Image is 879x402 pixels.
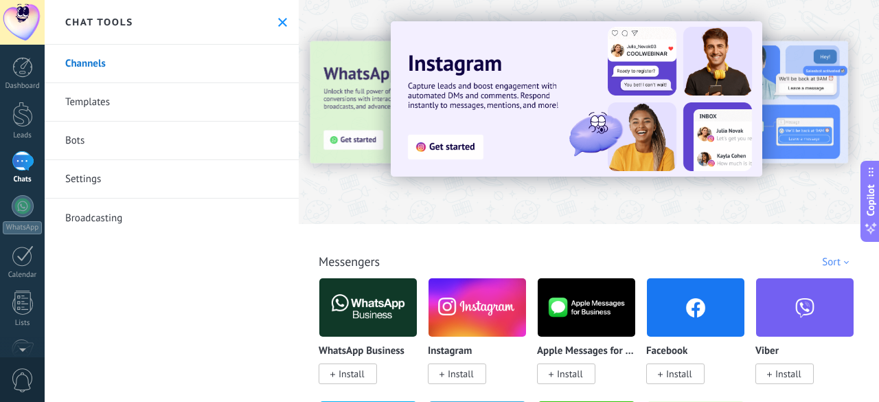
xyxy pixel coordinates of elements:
p: Viber [755,346,779,357]
div: WhatsApp Business [319,278,428,401]
img: instagram.png [429,274,526,341]
span: Install [557,368,583,380]
span: Install [775,368,801,380]
span: Copilot [864,184,878,216]
img: logo_main.png [538,274,635,341]
span: Install [448,368,474,380]
span: Install [666,368,692,380]
div: Calendar [3,271,43,280]
a: Channels [45,45,299,83]
div: WhatsApp [3,221,42,234]
div: Viber [755,278,865,401]
a: Broadcasting [45,199,299,237]
p: Instagram [428,346,472,357]
div: Sort [822,256,854,269]
img: viber.png [756,274,854,341]
a: Settings [45,160,299,199]
div: Leads [3,131,43,140]
div: Facebook [646,278,755,401]
a: Bots [45,122,299,160]
div: Apple Messages for Business [537,278,646,401]
div: Lists [3,319,43,328]
img: facebook.png [647,274,744,341]
h2: Chat tools [65,16,133,28]
img: logo_main.png [319,274,417,341]
div: Chats [3,175,43,184]
div: Instagram [428,278,537,401]
a: Templates [45,83,299,122]
p: WhatsApp Business [319,346,404,357]
img: Slide 1 [391,21,762,177]
span: Install [339,368,365,380]
div: Dashboard [3,82,43,91]
p: Apple Messages for Business [537,346,636,357]
p: Facebook [646,346,687,357]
